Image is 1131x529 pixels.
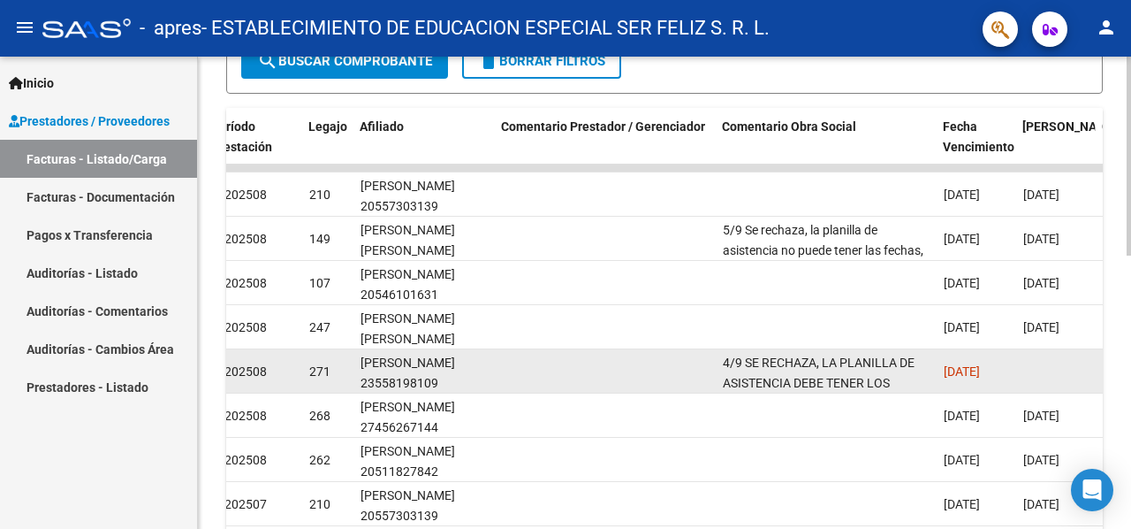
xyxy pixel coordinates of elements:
div: 107 [309,273,330,294]
span: [DATE] [944,232,980,246]
datatable-header-cell: Afiliado [353,108,494,186]
span: 202508 [212,188,267,202]
mat-icon: search [257,50,278,72]
span: Afiliado [360,119,404,134]
span: 202508 [212,276,267,290]
div: 262 [309,450,330,471]
div: 210 [309,185,330,205]
datatable-header-cell: Legajo [301,108,353,186]
button: Buscar Comprobante [241,43,448,79]
span: 202508 [212,453,267,467]
div: 210 [309,494,330,515]
span: 5/9 Se rechaza, la planilla de asistencia no puede tener las fechas, los presentes y el mes de at... [723,223,923,338]
div: [PERSON_NAME] 20511827842 [361,441,488,482]
datatable-header-cell: Comentario Obra Social [715,108,936,186]
span: 202508 [212,232,267,246]
span: 202508 [212,364,267,379]
div: 268 [309,406,330,426]
span: Borrar Filtros [478,53,605,69]
span: Comentario Prestador / Gerenciador [501,119,705,134]
span: Prestadores / Proveedores [9,111,170,131]
div: 149 [309,229,330,249]
span: - ESTABLECIMIENTO DE EDUCACION ESPECIAL SER FELIZ S. R. L. [201,9,770,48]
span: Legajo [308,119,347,134]
span: 202508 [212,320,267,334]
mat-icon: delete [478,50,499,72]
div: [PERSON_NAME] 20557303139 [361,176,488,217]
span: [DATE] [1023,320,1059,334]
span: [DATE] [944,188,980,202]
span: [DATE] [1023,497,1059,511]
span: [DATE] [1023,453,1059,467]
span: [DATE] [1023,188,1059,202]
span: [DATE] [944,276,980,290]
span: Buscar Comprobante [257,53,432,69]
span: [DATE] [944,409,980,423]
span: [DATE] [1023,232,1059,246]
button: Borrar Filtros [462,43,621,79]
span: [DATE] [1023,409,1059,423]
span: - apres [140,9,201,48]
span: [DATE] [944,320,980,334]
datatable-header-cell: Fecha Confimado [1015,108,1095,186]
span: 202508 [212,409,267,423]
div: [PERSON_NAME] [PERSON_NAME] 20537420740 [361,220,488,280]
span: [DATE] [944,453,980,467]
span: Inicio [9,73,54,93]
div: [PERSON_NAME] 20557303139 [361,486,488,526]
span: Comentario Obra Social [722,119,856,134]
datatable-header-cell: Período Prestación [204,108,301,186]
span: Período Prestación [211,119,272,154]
div: 247 [309,318,330,338]
span: [DATE] [944,364,980,379]
mat-icon: person [1096,17,1117,38]
span: [DATE] [1023,276,1059,290]
span: 4/9 SE RECHAZA, LA PLANILLA DE ASISTENCIA DEBE TENER LOS PRESENTES Y EL MES DE PUÑO Y LETRA. Mariel [723,356,915,430]
div: [PERSON_NAME] 20546101631 [361,264,488,305]
span: [PERSON_NAME] [1022,119,1118,134]
div: Open Intercom Messenger [1071,469,1113,511]
datatable-header-cell: Fecha Vencimiento [936,108,1015,186]
div: [PERSON_NAME] 27456267144 [361,397,488,438]
div: 271 [309,362,330,382]
datatable-header-cell: Comentario Prestador / Gerenciador [494,108,715,186]
span: 202507 [212,497,267,511]
span: [DATE] [944,497,980,511]
mat-icon: menu [14,17,35,38]
span: Fecha Vencimiento [943,119,1014,154]
div: [PERSON_NAME] 23558198109 [361,353,488,394]
div: [PERSON_NAME] [PERSON_NAME] 20526058225 [361,309,488,369]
